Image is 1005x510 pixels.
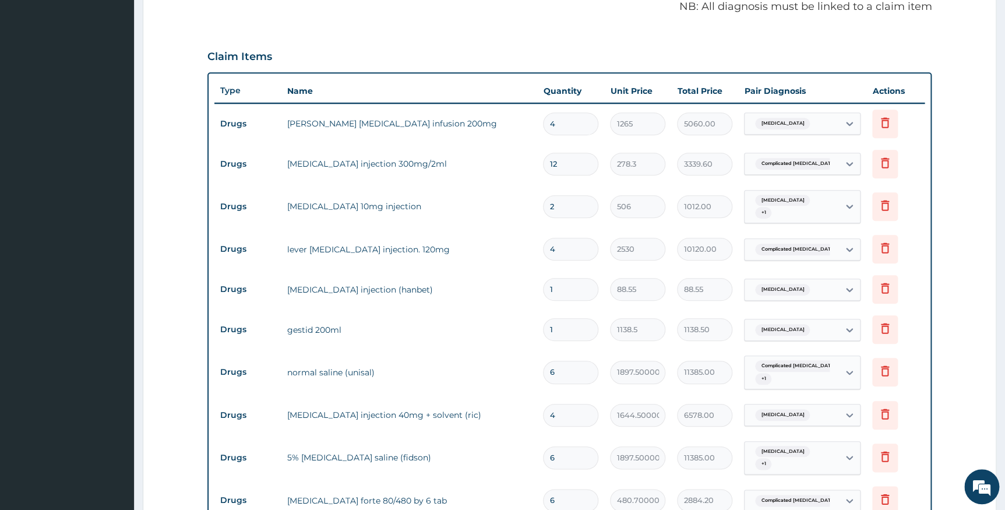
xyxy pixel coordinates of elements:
span: [MEDICAL_DATA] [755,409,810,421]
td: Drugs [214,238,281,260]
td: Drugs [214,279,281,300]
textarea: Type your message and hit 'Enter' [6,318,222,359]
td: Drugs [214,153,281,175]
th: Unit Price [604,79,671,103]
span: + 1 [755,373,771,385]
span: [MEDICAL_DATA] [755,446,810,458]
h3: Claim Items [207,51,272,64]
span: Complicated [MEDICAL_DATA] [755,158,841,170]
td: Drugs [214,405,281,426]
th: Name [281,79,538,103]
td: 5% [MEDICAL_DATA] saline (fidson) [281,446,538,469]
td: [MEDICAL_DATA] injection 40mg + solvent (ric) [281,403,538,427]
td: [MEDICAL_DATA] injection (hanbet) [281,278,538,301]
td: normal saline (unisal) [281,361,538,384]
th: Quantity [537,79,604,103]
th: Actions [866,79,925,103]
td: Drugs [214,196,281,217]
td: [PERSON_NAME] [MEDICAL_DATA] infusion 200mg [281,112,538,135]
span: + 1 [755,458,771,470]
td: Drugs [214,447,281,469]
span: [MEDICAL_DATA] [755,324,810,336]
th: Total Price [671,79,738,103]
th: Pair Diagnosis [738,79,866,103]
td: gestid 200ml [281,318,538,342]
td: Drugs [214,361,281,383]
span: Complicated [MEDICAL_DATA] [755,495,841,507]
div: Minimize live chat window [191,6,219,34]
span: [MEDICAL_DATA] [755,195,810,206]
span: [MEDICAL_DATA] [755,284,810,296]
div: Chat with us now [61,65,196,80]
th: Type [214,80,281,101]
img: d_794563401_company_1708531726252_794563401 [22,58,47,87]
span: We're online! [68,147,161,265]
td: [MEDICAL_DATA] 10mg injection [281,195,538,218]
td: Drugs [214,113,281,135]
span: [MEDICAL_DATA] [755,118,810,129]
span: Complicated [MEDICAL_DATA] [755,244,841,255]
td: lever [MEDICAL_DATA] injection. 120mg [281,238,538,261]
span: Complicated [MEDICAL_DATA] [755,360,841,372]
td: [MEDICAL_DATA] injection 300mg/2ml [281,152,538,175]
span: + 1 [755,207,771,219]
td: Drugs [214,319,281,340]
